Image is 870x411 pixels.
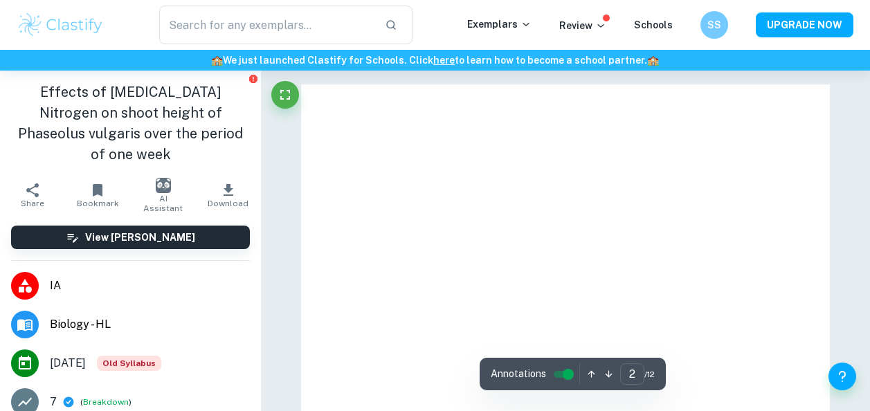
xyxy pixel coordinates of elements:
button: Help and Feedback [828,363,856,390]
span: 🏫 [211,55,223,66]
h1: Effects of [MEDICAL_DATA] Nitrogen on shoot height of Phaseolus vulgaris over the period of one week [11,82,250,165]
button: SS [700,11,728,39]
input: Search for any exemplars... [159,6,374,44]
img: AI Assistant [156,178,171,193]
span: Old Syllabus [97,356,161,371]
button: Report issue [248,73,258,84]
div: Starting from the May 2025 session, the Biology IA requirements have changed. It's OK to refer to... [97,356,161,371]
a: Schools [634,19,673,30]
h6: View [PERSON_NAME] [85,230,195,245]
span: ( ) [80,396,132,409]
button: UPGRADE NOW [756,12,853,37]
h6: SS [707,17,723,33]
span: / 12 [644,368,655,381]
span: Bookmark [77,199,119,208]
button: Breakdown [83,396,129,408]
img: Clastify logo [17,11,105,39]
p: Review [559,18,606,33]
button: Bookmark [65,176,130,214]
span: 🏫 [647,55,659,66]
p: Exemplars [467,17,532,32]
a: here [433,55,455,66]
span: Download [208,199,248,208]
span: IA [50,277,250,294]
h6: We just launched Clastify for Schools. Click to learn how to become a school partner. [3,53,867,68]
span: Share [21,199,44,208]
button: AI Assistant [131,176,196,214]
button: View [PERSON_NAME] [11,226,250,249]
p: 7 [50,394,57,410]
span: Annotations [491,367,546,381]
span: Biology - HL [50,316,250,333]
span: AI Assistant [139,194,188,213]
button: Fullscreen [271,81,299,109]
button: Download [196,176,261,214]
span: [DATE] [50,355,86,372]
